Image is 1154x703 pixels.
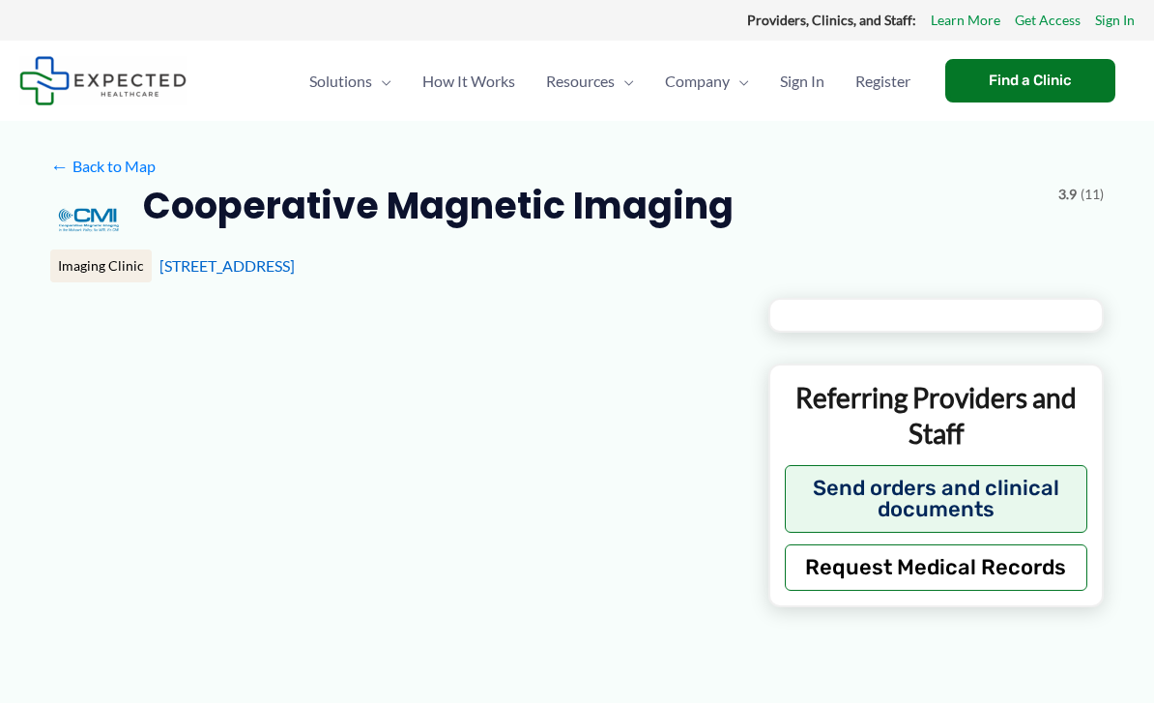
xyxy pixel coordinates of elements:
span: ← [50,157,69,175]
a: ResourcesMenu Toggle [531,47,649,115]
a: CompanyMenu Toggle [649,47,765,115]
strong: Providers, Clinics, and Staff: [747,12,916,28]
a: [STREET_ADDRESS] [159,256,295,275]
span: Register [855,47,910,115]
a: Learn More [931,8,1000,33]
a: How It Works [407,47,531,115]
span: Solutions [309,47,372,115]
span: 3.9 [1058,182,1077,207]
span: How It Works [422,47,515,115]
button: Request Medical Records [785,544,1087,591]
span: Menu Toggle [372,47,391,115]
span: Company [665,47,730,115]
span: (11) [1081,182,1104,207]
a: Sign In [1095,8,1135,33]
button: Send orders and clinical documents [785,465,1087,533]
a: Sign In [765,47,840,115]
span: Menu Toggle [615,47,634,115]
h2: Cooperative Magnetic Imaging [143,182,734,229]
nav: Primary Site Navigation [294,47,926,115]
a: Get Access [1015,8,1081,33]
div: Imaging Clinic [50,249,152,282]
a: Find a Clinic [945,59,1115,103]
span: Resources [546,47,615,115]
span: Menu Toggle [730,47,749,115]
span: Sign In [780,47,824,115]
a: SolutionsMenu Toggle [294,47,407,115]
a: Register [840,47,926,115]
a: ←Back to Map [50,152,156,181]
p: Referring Providers and Staff [785,380,1087,451]
img: Expected Healthcare Logo - side, dark font, small [19,56,187,105]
